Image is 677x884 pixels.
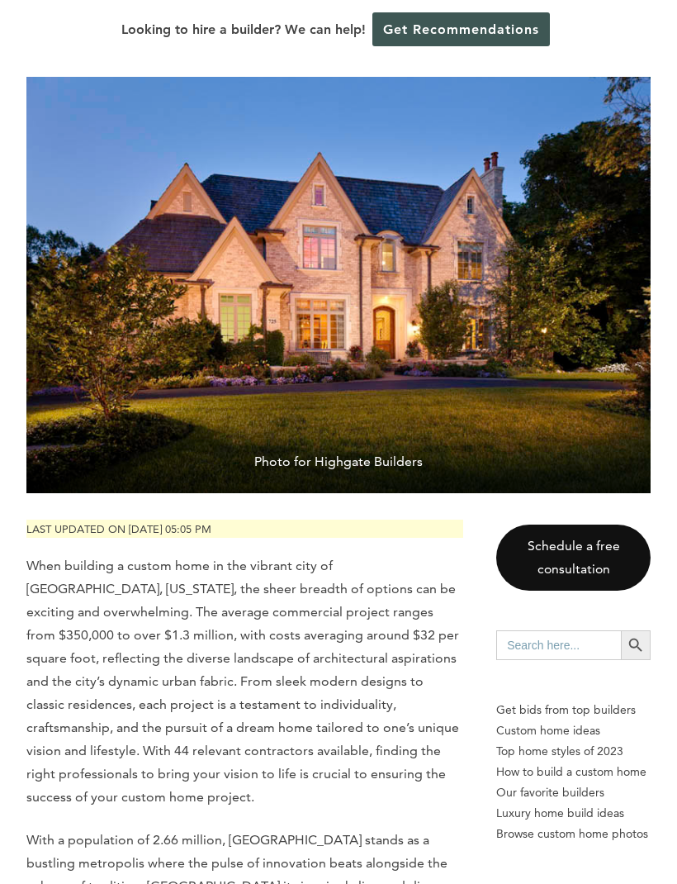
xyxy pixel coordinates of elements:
[496,720,651,741] a: Custom home ideas
[496,803,651,824] a: Luxury home build ideas
[26,520,463,539] p: Last updated on [DATE] 05:05 pm
[372,12,550,46] a: Get Recommendations
[496,762,651,782] a: How to build a custom home
[627,636,645,654] svg: Search
[26,437,651,493] span: Photo for Highgate Builders
[496,700,651,720] p: Get bids from top builders
[496,630,621,660] input: Search here...
[496,525,651,591] a: Schedule a free consultation
[26,554,463,809] p: When building a custom home in the vibrant city of [GEOGRAPHIC_DATA], [US_STATE], the sheer bread...
[496,824,651,844] a: Browse custom home photos
[496,741,651,762] a: Top home styles of 2023
[496,782,651,803] a: Our favorite builders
